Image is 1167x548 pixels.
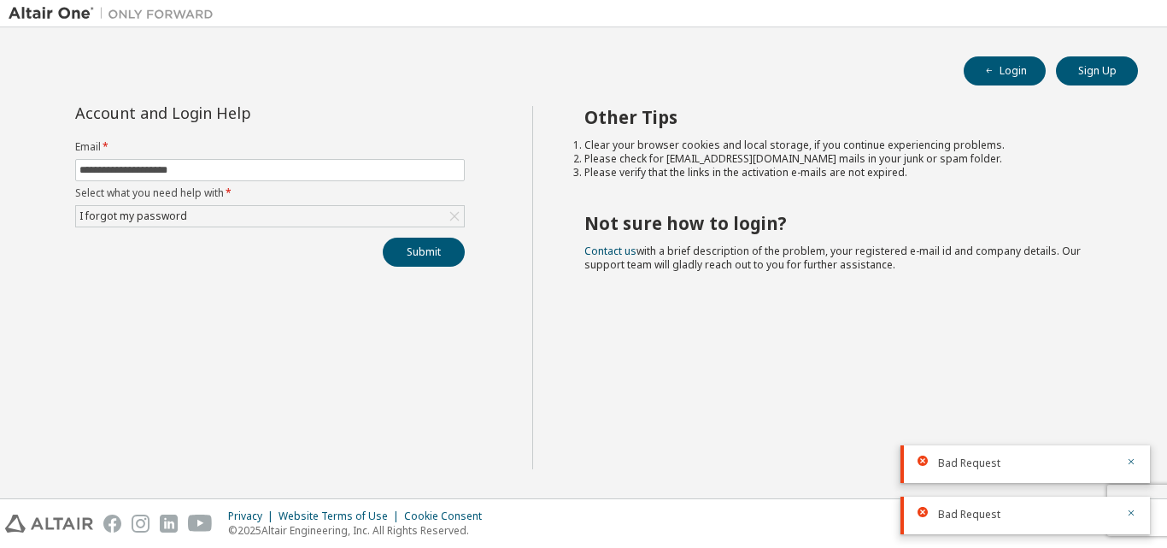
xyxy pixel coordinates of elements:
[1056,56,1138,85] button: Sign Up
[9,5,222,22] img: Altair One
[584,106,1108,128] h2: Other Tips
[228,510,279,523] div: Privacy
[938,508,1000,521] span: Bad Request
[584,152,1108,166] li: Please check for [EMAIL_ADDRESS][DOMAIN_NAME] mails in your junk or spam folder.
[132,515,150,533] img: instagram.svg
[5,515,93,533] img: altair_logo.svg
[77,207,190,226] div: I forgot my password
[584,212,1108,234] h2: Not sure how to login?
[103,515,121,533] img: facebook.svg
[75,140,465,154] label: Email
[584,166,1108,180] li: Please verify that the links in the activation e-mails are not expired.
[188,515,213,533] img: youtube.svg
[160,515,178,533] img: linkedin.svg
[75,186,465,200] label: Select what you need help with
[76,206,464,227] div: I forgot my password
[584,244,636,258] a: Contact us
[228,523,492,538] p: © 2025 Altair Engineering, Inc. All Rights Reserved.
[404,510,492,523] div: Cookie Consent
[584,138,1108,152] li: Clear your browser cookies and local storage, if you continue experiencing problems.
[584,244,1081,272] span: with a brief description of the problem, your registered e-mail id and company details. Our suppo...
[383,238,465,267] button: Submit
[279,510,404,523] div: Website Terms of Use
[938,457,1000,470] span: Bad Request
[964,56,1046,85] button: Login
[75,106,387,120] div: Account and Login Help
